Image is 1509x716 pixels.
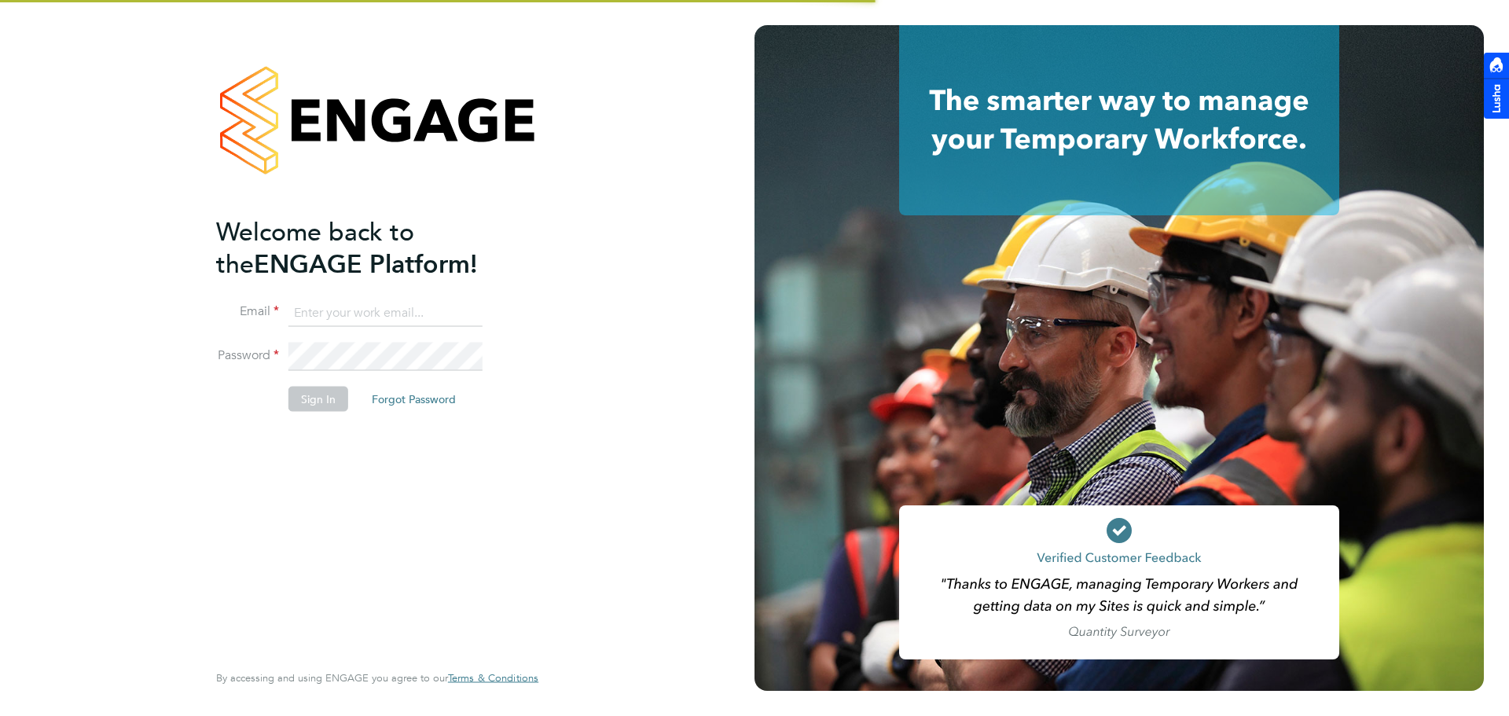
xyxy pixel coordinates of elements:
a: Terms & Conditions [448,672,538,685]
button: Sign In [288,387,348,412]
span: By accessing and using ENGAGE you agree to our [216,671,538,685]
span: Terms & Conditions [448,671,538,685]
input: Enter your work email... [288,299,483,327]
h2: ENGAGE Platform! [216,215,523,280]
span: Welcome back to the [216,216,414,279]
button: Forgot Password [359,387,468,412]
label: Password [216,347,279,364]
label: Email [216,303,279,320]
